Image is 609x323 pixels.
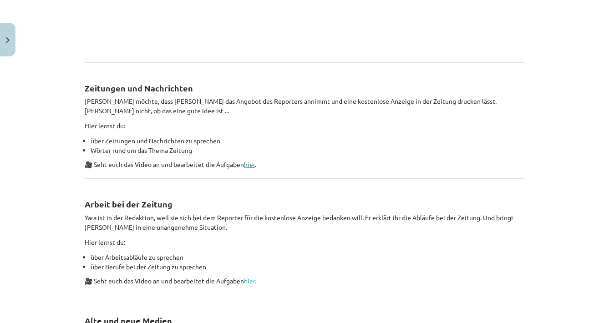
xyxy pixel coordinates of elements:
[91,252,524,262] li: über Arbeitsabläufe zu sprechen
[85,276,524,286] p: 🎥 Seht euch das Video an und bearbeitet die Aufgaben
[91,146,524,155] li: Wörter rund um das Thema Zeitung
[91,136,524,146] li: über Zeitungen und Nachrichten zu sprechen
[85,213,524,232] p: Yara ist in der Redaktion, weil sie sich bei dem Reporter für die kostenlose Anzeige bedanken wil...
[85,83,193,93] strong: Zeitungen und Nachrichten
[244,160,255,168] a: hier
[85,199,173,209] strong: Arbeit bei der Zeitung
[85,96,524,116] p: [PERSON_NAME] möchte, dass [PERSON_NAME] das Angebot des Reporters annimmt und eine kostenlose An...
[6,37,10,43] img: icon-close-lesson-0947bae3869378f0d4975bcd49f059093ad1ed9edebbc8119c70593378902aed.svg
[85,121,524,131] p: Hier lernst du:
[85,237,524,247] p: Hier lernst du:
[244,277,256,285] a: hier.
[85,160,524,169] p: 🎥 Seht euch das Video an und bearbeitet die Aufgaben .
[91,262,524,272] li: über Berufe bei der Zeitung zu sprechen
